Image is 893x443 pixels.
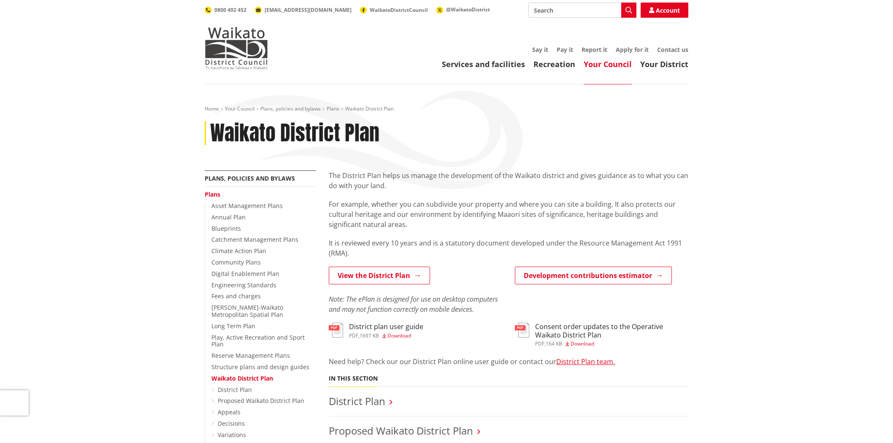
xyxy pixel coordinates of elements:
a: Home [205,105,219,112]
a: Say it [532,46,548,54]
a: Proposed Waikato District Plan [329,424,473,438]
a: District Plan [329,394,385,408]
span: 0800 492 452 [214,6,246,14]
a: District plan user guide pdf,1697 KB Download [329,323,423,338]
a: Development contributions estimator [515,267,672,284]
span: WaikatoDistrictCouncil [370,6,428,14]
a: Reserve Management Plans [211,351,290,359]
a: Long Term Plan [211,322,255,330]
a: Annual Plan [211,213,246,221]
h3: Consent order updates to the Operative Waikato District Plan [535,323,688,339]
a: Pay it [557,46,573,54]
em: Note: The ePlan is designed for use on desktop computers and may not function correctly on mobile... [329,294,498,314]
span: Download [571,340,594,347]
a: Proposed Waikato District Plan [218,397,304,405]
a: Your Council [584,59,632,69]
span: Waikato District Plan [345,105,394,112]
input: Search input [528,3,636,18]
h1: Waikato District Plan [210,121,379,146]
a: District Plan team. [556,357,615,366]
h5: In this section [329,375,378,382]
span: Download [387,332,411,339]
p: The District Plan helps us manage the development of the Waikato district and gives guidance as t... [329,170,688,191]
span: pdf [535,340,544,347]
a: Decisions [218,419,245,427]
div: , [535,341,688,346]
img: Waikato District Council - Te Kaunihera aa Takiwaa o Waikato [205,27,268,69]
a: Fees and charges [211,292,261,300]
a: Contact us [657,46,688,54]
a: Variations [218,431,246,439]
a: Digital Enablement Plan [211,270,279,278]
p: It is reviewed every 10 years and is a statutory document developed under the Resource Management... [329,238,688,258]
a: @WaikatoDistrict [436,6,490,13]
a: [EMAIL_ADDRESS][DOMAIN_NAME] [255,6,352,14]
a: Play, Active Recreation and Sport Plan [211,333,305,348]
div: , [349,333,423,338]
a: Catchment Management Plans [211,235,298,243]
a: Recreation [533,59,575,69]
a: View the District Plan [329,267,430,284]
a: Services and facilities [442,59,525,69]
a: Waikato District Plan [211,374,273,382]
h3: District plan user guide [349,323,423,331]
a: WaikatoDistrictCouncil [360,6,428,14]
span: 1697 KB [360,332,379,339]
a: Engineering Standards [211,281,276,289]
a: Plans [327,105,339,112]
a: Account [641,3,688,18]
span: 164 KB [546,340,562,347]
a: Plans [205,190,220,198]
img: document-pdf.svg [515,323,529,338]
span: [EMAIL_ADDRESS][DOMAIN_NAME] [265,6,352,14]
a: Your Council [225,105,254,112]
a: Plans, policies and bylaws [205,174,295,182]
a: Your District [640,59,688,69]
a: Apply for it [616,46,649,54]
p: Need help? Check our our District Plan online user guide or contact our [329,357,688,367]
a: Blueprints [211,224,241,232]
a: Report it [582,46,607,54]
img: document-pdf.svg [329,323,343,338]
a: Asset Management Plans [211,202,283,210]
a: District Plan [218,386,252,394]
p: For example, whether you can subdivide your property and where you can site a building. It also p... [329,199,688,230]
nav: breadcrumb [205,105,688,113]
a: 0800 492 452 [205,6,246,14]
span: pdf [349,332,358,339]
a: Consent order updates to the Operative Waikato District Plan pdf,164 KB Download [515,323,688,346]
a: Appeals [218,408,241,416]
a: Structure plans and design guides [211,363,309,371]
a: Climate Action Plan [211,247,266,255]
a: [PERSON_NAME]-Waikato Metropolitan Spatial Plan [211,303,283,319]
a: Community Plans [211,258,261,266]
a: Plans, policies and bylaws [260,105,321,112]
span: @WaikatoDistrict [446,6,490,13]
